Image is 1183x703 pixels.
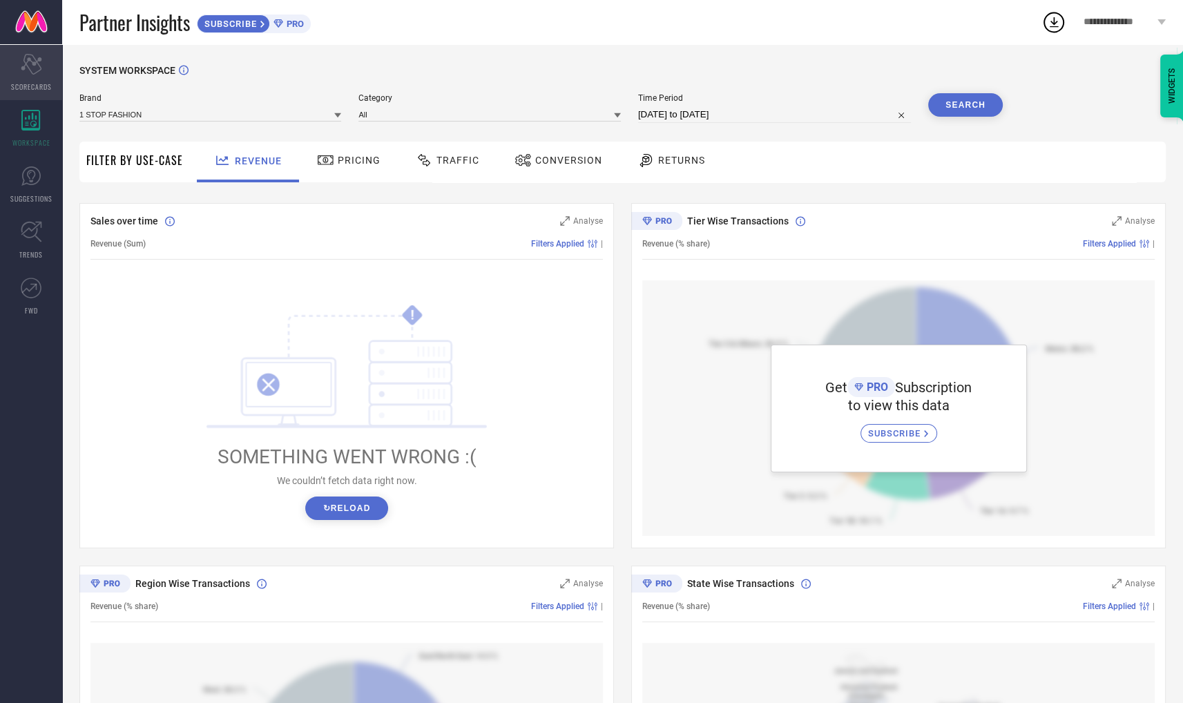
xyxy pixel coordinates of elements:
[79,93,341,103] span: Brand
[19,249,43,260] span: TRENDS
[601,601,603,611] span: |
[1112,579,1122,588] svg: Zoom
[573,216,603,226] span: Analyse
[848,397,950,414] span: to view this data
[535,155,602,166] span: Conversion
[12,137,50,148] span: WORKSPACE
[638,106,911,123] input: Select time period
[928,93,1003,117] button: Search
[825,379,847,396] span: Get
[631,212,682,233] div: Premium
[436,155,479,166] span: Traffic
[79,575,131,595] div: Premium
[86,152,183,168] span: Filter By Use-Case
[10,193,52,204] span: SUGGESTIONS
[560,579,570,588] svg: Zoom
[895,379,972,396] span: Subscription
[411,307,414,323] tspan: !
[658,155,705,166] span: Returns
[1153,239,1155,249] span: |
[687,215,789,227] span: Tier Wise Transactions
[305,497,387,520] button: ↻Reload
[338,155,381,166] span: Pricing
[1125,579,1155,588] span: Analyse
[198,19,260,29] span: SUBSCRIBE
[1125,216,1155,226] span: Analyse
[573,579,603,588] span: Analyse
[283,19,304,29] span: PRO
[79,8,190,37] span: Partner Insights
[358,93,620,103] span: Category
[1041,10,1066,35] div: Open download list
[531,239,584,249] span: Filters Applied
[868,428,924,439] span: SUBSCRIBE
[235,155,282,166] span: Revenue
[642,239,710,249] span: Revenue (% share)
[90,215,158,227] span: Sales over time
[218,445,477,468] span: SOMETHING WENT WRONG :(
[135,578,250,589] span: Region Wise Transactions
[1083,601,1136,611] span: Filters Applied
[11,81,52,92] span: SCORECARDS
[631,575,682,595] div: Premium
[860,414,937,443] a: SUBSCRIBE
[638,93,911,103] span: Time Period
[1112,216,1122,226] svg: Zoom
[25,305,38,316] span: FWD
[79,65,175,76] span: SYSTEM WORKSPACE
[601,239,603,249] span: |
[560,216,570,226] svg: Zoom
[197,11,311,33] a: SUBSCRIBEPRO
[687,578,794,589] span: State Wise Transactions
[1153,601,1155,611] span: |
[90,601,158,611] span: Revenue (% share)
[642,601,710,611] span: Revenue (% share)
[531,601,584,611] span: Filters Applied
[277,475,417,486] span: We couldn’t fetch data right now.
[863,381,888,394] span: PRO
[1083,239,1136,249] span: Filters Applied
[90,239,146,249] span: Revenue (Sum)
